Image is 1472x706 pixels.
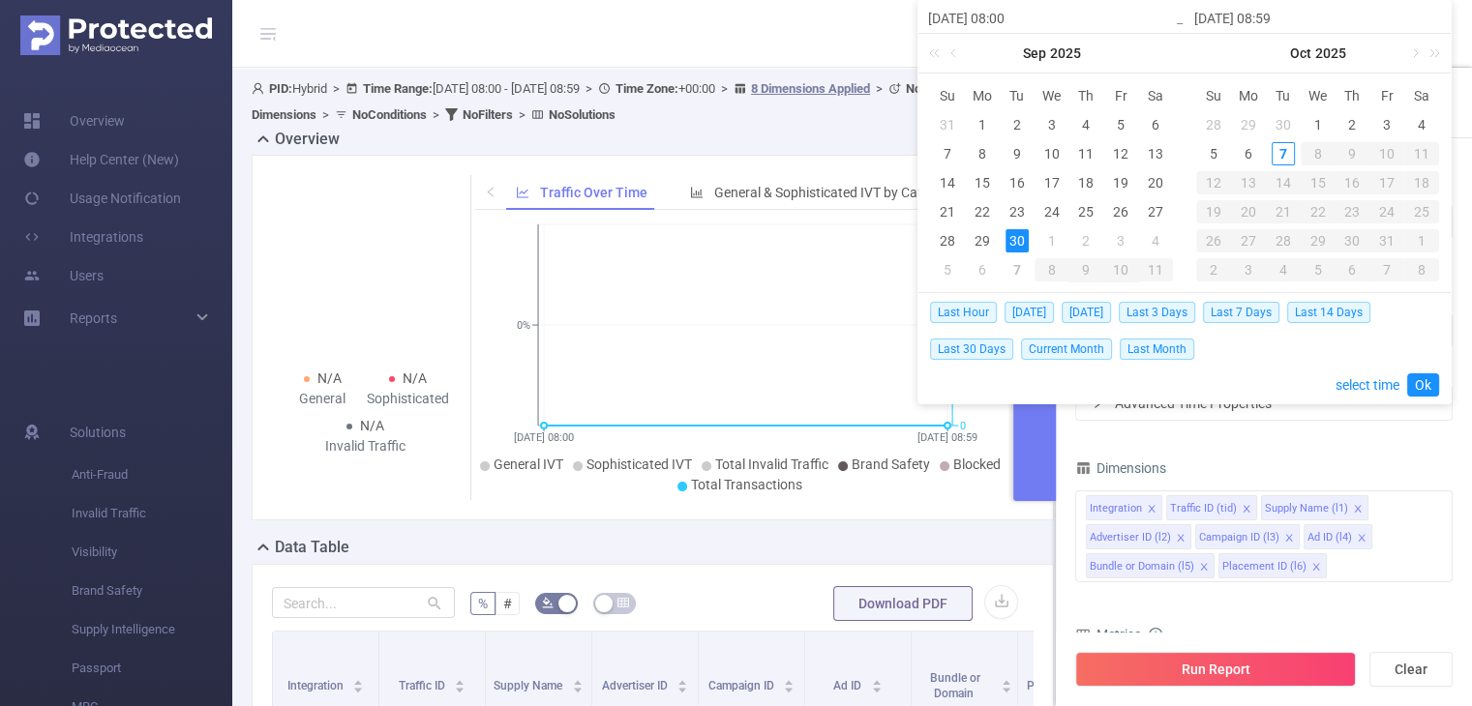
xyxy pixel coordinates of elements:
li: Advertiser ID (l2) [1086,524,1191,549]
th: Thu [1068,81,1103,110]
div: 18 [1404,171,1439,194]
td: October 1, 2025 [1035,226,1069,255]
div: 29 [1237,113,1260,136]
div: 5 [1109,113,1132,136]
button: Run Report [1075,652,1356,687]
div: 7 [936,142,959,165]
th: Tue [1266,81,1301,110]
div: 17 [1039,171,1063,194]
div: 13 [1231,171,1266,194]
div: 21 [936,200,959,223]
button: Clear [1369,652,1453,687]
td: October 10, 2025 [1103,255,1138,284]
th: Tue [1000,81,1035,110]
li: Placement ID (l6) [1218,553,1327,578]
span: Anti-Fraud [72,456,232,494]
div: Supply Name (l1) [1265,496,1348,521]
td: October 17, 2025 [1369,168,1404,197]
div: 15 [1301,171,1336,194]
td: October 19, 2025 [1196,197,1231,226]
th: Sun [930,81,965,110]
td: November 4, 2025 [1266,255,1301,284]
div: 5 [936,258,959,281]
td: September 17, 2025 [1035,168,1069,197]
td: November 8, 2025 [1404,255,1439,284]
span: Supply Intelligence [72,610,232,649]
div: 23 [1335,200,1369,223]
td: September 12, 2025 [1103,139,1138,168]
div: 14 [1266,171,1301,194]
td: September 29, 2025 [965,226,1000,255]
div: 4 [1266,258,1301,281]
div: 27 [1231,229,1266,252]
a: Help Center (New) [23,140,179,179]
i: icon: bg-colors [542,597,554,608]
b: Time Range: [363,81,433,96]
td: October 29, 2025 [1301,226,1336,255]
span: We [1301,87,1336,104]
div: 13 [1144,142,1167,165]
button: Download PDF [833,586,973,621]
td: September 30, 2025 [1000,226,1035,255]
td: September 20, 2025 [1138,168,1173,197]
tspan: 0% [517,319,530,332]
td: October 26, 2025 [1196,226,1231,255]
div: 11 [1074,142,1097,165]
li: Bundle or Domain (l5) [1086,553,1215,578]
td: September 1, 2025 [965,110,1000,139]
i: icon: close [1242,504,1251,515]
span: Fr [1103,87,1138,104]
u: 8 Dimensions Applied [751,81,870,96]
div: 5 [1202,142,1225,165]
td: October 9, 2025 [1068,255,1103,284]
td: October 3, 2025 [1369,110,1404,139]
div: 4 [1074,113,1097,136]
td: August 31, 2025 [930,110,965,139]
i: icon: close [1311,562,1321,574]
span: N/A [360,418,384,433]
div: 28 [1266,229,1301,252]
span: Blocked [953,456,1001,472]
span: > [327,81,345,96]
div: 20 [1231,200,1266,223]
div: 2 [1006,113,1029,136]
div: 28 [936,229,959,252]
th: Sat [1404,81,1439,110]
td: October 20, 2025 [1231,197,1266,226]
div: 4 [1144,229,1167,252]
td: October 11, 2025 [1138,255,1173,284]
td: October 14, 2025 [1266,168,1301,197]
div: 3 [1109,229,1132,252]
th: Sat [1138,81,1173,110]
td: October 25, 2025 [1404,197,1439,226]
td: October 30, 2025 [1335,226,1369,255]
span: Brand Safety [852,456,930,472]
div: Invalid Traffic [322,436,408,456]
span: [DATE] [1062,302,1111,323]
div: Bundle or Domain (l5) [1090,554,1194,579]
td: October 31, 2025 [1369,226,1404,255]
div: 14 [936,171,959,194]
td: September 11, 2025 [1068,139,1103,168]
td: October 5, 2025 [1196,139,1231,168]
div: 26 [1109,200,1132,223]
div: 12 [1109,142,1132,165]
a: Sep [1021,34,1048,73]
td: October 11, 2025 [1404,139,1439,168]
th: Sun [1196,81,1231,110]
span: Last Month [1120,338,1194,360]
div: 4 [1410,113,1433,136]
span: General IVT [494,456,563,472]
div: 2 [1340,113,1364,136]
div: 7 [1369,258,1404,281]
td: September 24, 2025 [1035,197,1069,226]
div: 30 [1335,229,1369,252]
a: Overview [23,102,125,140]
span: Fr [1369,87,1404,104]
div: 3 [1375,113,1398,136]
td: September 10, 2025 [1035,139,1069,168]
a: 2025 [1048,34,1083,73]
div: 25 [1074,200,1097,223]
span: > [870,81,888,96]
div: 6 [1335,258,1369,281]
